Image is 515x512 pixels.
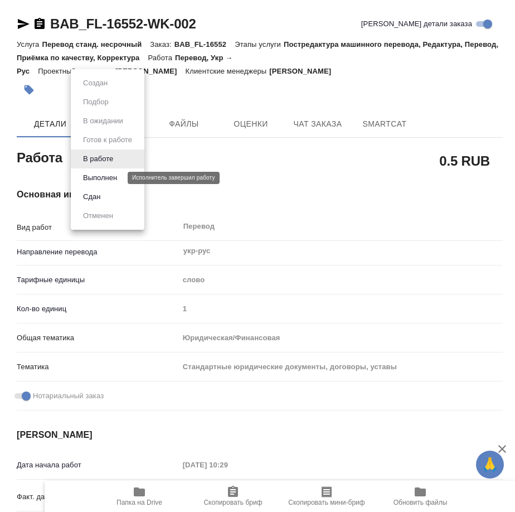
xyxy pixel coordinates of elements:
[80,96,112,108] button: Подбор
[80,115,127,127] button: В ожидании
[80,172,120,184] button: Выполнен
[80,153,116,165] button: В работе
[80,191,104,203] button: Сдан
[80,134,135,146] button: Готов к работе
[80,77,111,89] button: Создан
[80,210,116,222] button: Отменен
